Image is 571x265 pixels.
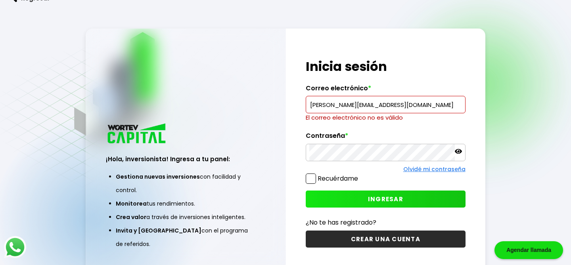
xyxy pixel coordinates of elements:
li: con el programa de referidos. [116,224,255,251]
label: Recuérdame [318,174,358,183]
img: logos_whatsapp-icon.242b2217.svg [4,236,26,258]
label: Contraseña [306,132,465,144]
p: El correo electrónico no es válido [306,113,465,122]
input: hola@wortev.capital [309,96,462,113]
span: Crea valor [116,213,146,221]
li: a través de inversiones inteligentes. [116,210,255,224]
div: Agendar llamada [494,241,563,259]
span: Gestiona nuevas inversiones [116,173,200,181]
li: con facilidad y control. [116,170,255,197]
img: logo_wortev_capital [106,122,169,146]
a: ¿No te has registrado?CREAR UNA CUENTA [306,217,465,248]
span: Monitorea [116,200,147,208]
a: Olvidé mi contraseña [403,165,466,173]
button: CREAR UNA CUENTA [306,231,465,248]
span: INGRESAR [368,195,403,203]
p: ¿No te has registrado? [306,217,465,227]
h1: Inicia sesión [306,57,465,76]
label: Correo electrónico [306,84,465,96]
li: tus rendimientos. [116,197,255,210]
button: INGRESAR [306,191,465,208]
span: Invita y [GEOGRAPHIC_DATA] [116,227,201,234]
h3: ¡Hola, inversionista! Ingresa a tu panel: [106,154,265,164]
